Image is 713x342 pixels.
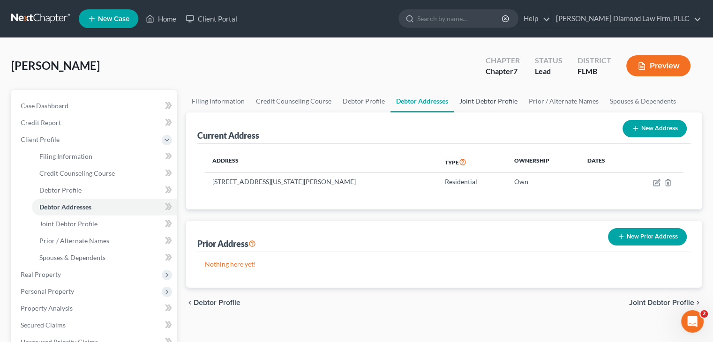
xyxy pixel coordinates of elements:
div: District [578,55,611,66]
a: Prior / Alternate Names [32,232,177,249]
a: Filing Information [186,90,250,112]
div: FLMB [578,66,611,77]
div: Status [535,55,563,66]
div: Current Address [197,130,259,141]
span: Prior / Alternate Names [39,237,109,245]
a: Spouses & Dependents [32,249,177,266]
span: 7 [513,67,518,75]
span: Credit Report [21,119,61,126]
a: Client Portal [181,10,242,27]
div: Prior Address [197,238,256,249]
span: Secured Claims [21,321,66,329]
i: chevron_right [694,299,702,306]
td: [STREET_ADDRESS][US_STATE][PERSON_NAME] [205,173,437,191]
i: chevron_left [186,299,194,306]
th: Dates [580,151,628,173]
a: Spouses & Dependents [604,90,682,112]
span: Real Property [21,270,61,278]
a: [PERSON_NAME] Diamond Law Firm, PLLC [551,10,701,27]
a: Debtor Profile [337,90,390,112]
a: Case Dashboard [13,97,177,114]
span: Spouses & Dependents [39,253,105,261]
span: Debtor Addresses [39,203,91,211]
span: Personal Property [21,287,74,295]
th: Type [437,151,506,173]
a: Home [141,10,181,27]
span: Joint Debtor Profile [629,299,694,306]
div: Chapter [486,66,520,77]
div: Chapter [486,55,520,66]
a: Secured Claims [13,317,177,334]
a: Joint Debtor Profile [454,90,523,112]
a: Debtor Addresses [32,199,177,216]
span: Client Profile [21,135,60,143]
td: Residential [437,173,506,191]
a: Prior / Alternate Names [523,90,604,112]
a: Credit Counseling Course [32,165,177,182]
a: Credit Report [13,114,177,131]
a: Help [519,10,550,27]
span: Credit Counseling Course [39,169,115,177]
a: Debtor Profile [32,182,177,199]
a: Debtor Addresses [390,90,454,112]
td: Own [506,173,580,191]
th: Ownership [506,151,580,173]
span: Case Dashboard [21,102,68,110]
span: New Case [98,15,129,22]
button: chevron_left Debtor Profile [186,299,240,306]
span: Property Analysis [21,304,73,312]
th: Address [205,151,437,173]
span: 2 [700,310,708,318]
button: New Address [623,120,687,137]
p: Nothing here yet! [205,260,683,269]
a: Joint Debtor Profile [32,216,177,232]
span: Debtor Profile [194,299,240,306]
button: Preview [626,55,690,76]
span: [PERSON_NAME] [11,59,100,72]
a: Credit Counseling Course [250,90,337,112]
input: Search by name... [417,10,503,27]
button: New Prior Address [608,228,687,245]
span: Joint Debtor Profile [39,220,98,228]
a: Filing Information [32,148,177,165]
div: Lead [535,66,563,77]
button: Joint Debtor Profile chevron_right [629,299,702,306]
a: Property Analysis [13,300,177,317]
span: Debtor Profile [39,186,82,194]
span: Filing Information [39,152,92,160]
iframe: Intercom live chat [681,310,704,333]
